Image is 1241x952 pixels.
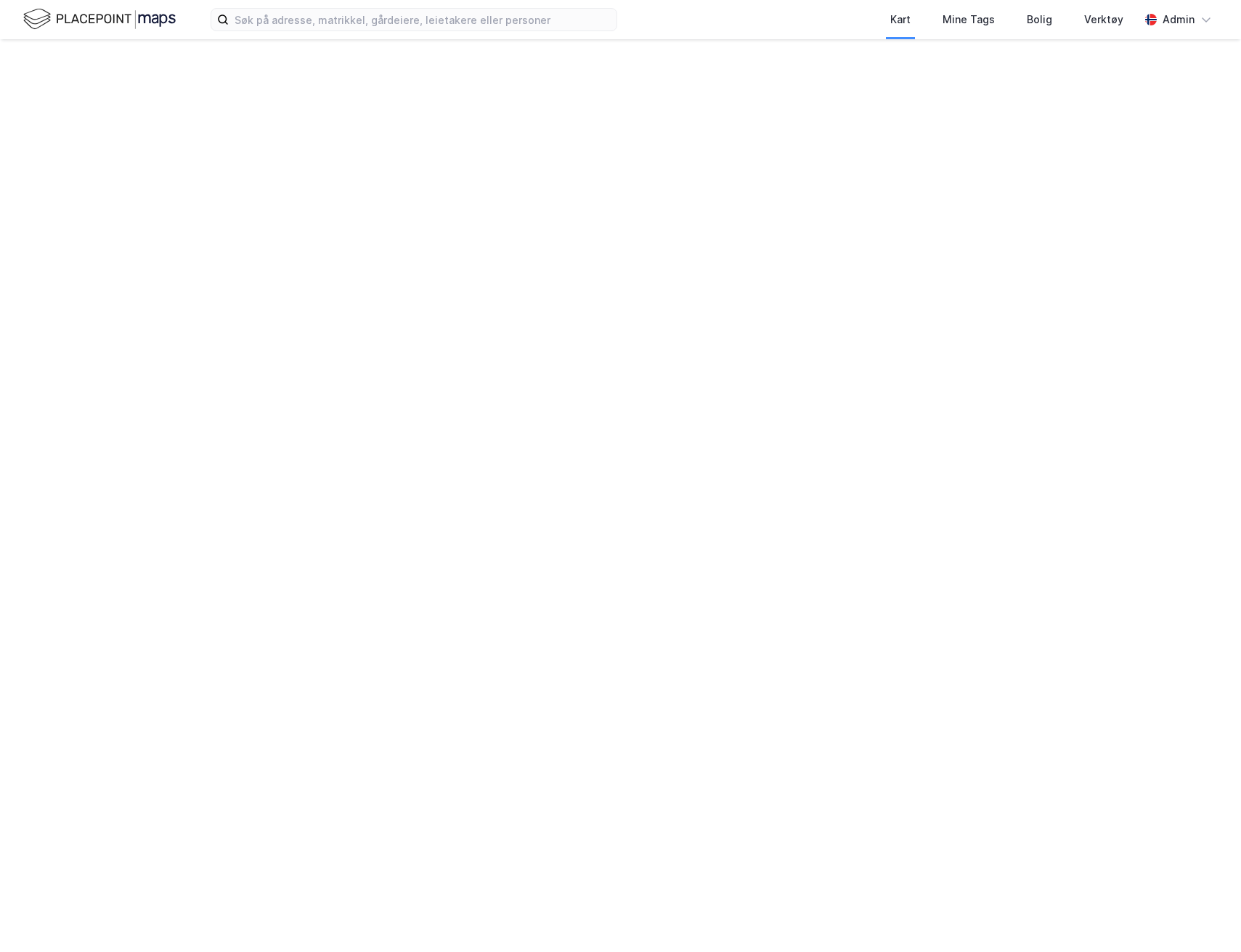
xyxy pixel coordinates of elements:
[23,7,176,32] img: logo.f888ab2527a4732fd821a326f86c7f29.svg
[1084,11,1123,28] div: Verktøy
[1168,882,1241,952] div: Kontrollprogram for chat
[1168,882,1241,952] iframe: Chat Widget
[229,9,617,30] input: Søk på adresse, matrikkel, gårdeiere, leietakere eller personer
[1027,11,1052,28] div: Bolig
[943,11,995,28] div: Mine Tags
[890,11,911,28] div: Kart
[1163,11,1195,28] div: Admin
